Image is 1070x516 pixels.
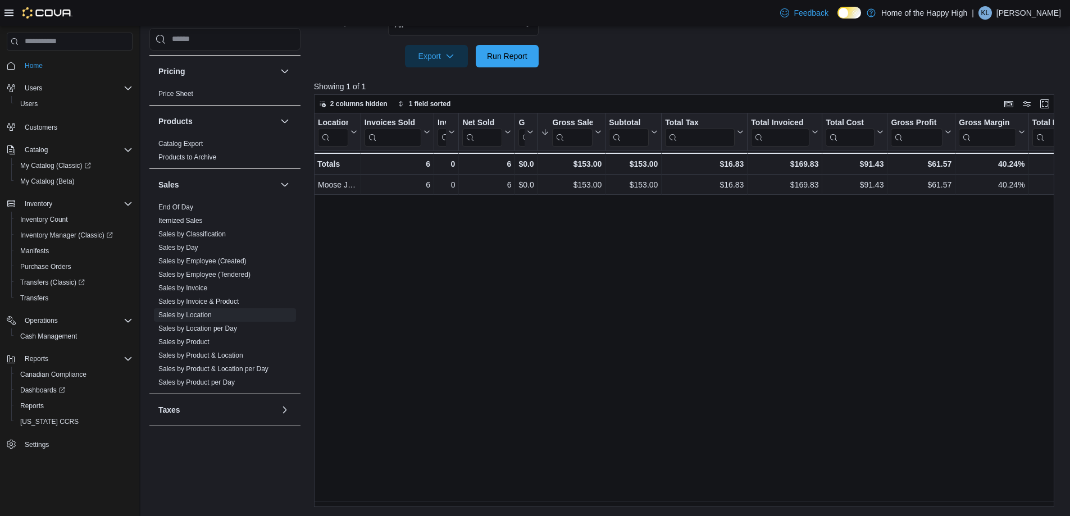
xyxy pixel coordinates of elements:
button: 2 columns hidden [315,97,392,111]
div: 40.24% [959,157,1025,171]
div: Subtotal [609,118,649,129]
div: Sales [149,200,300,394]
button: Reports [11,398,137,414]
button: Products [278,115,292,128]
button: Operations [2,313,137,328]
span: Sales by Product [158,337,210,346]
span: Settings [20,437,133,451]
span: Home [20,58,133,72]
a: Users [16,97,42,111]
div: Gross Sales [552,118,593,147]
a: Customers [20,121,62,134]
a: Sales by Day [158,244,198,252]
button: Keyboard shortcuts [1002,97,1016,111]
span: Sales by Product & Location per Day [158,364,268,373]
div: 6 [462,178,511,191]
div: $61.57 [891,157,951,171]
h3: Products [158,116,193,127]
div: $153.00 [541,157,602,171]
span: End Of Day [158,203,193,212]
button: Pricing [278,65,292,78]
p: | [972,6,974,20]
h3: Sales [158,179,179,190]
a: Transfers (Classic) [16,276,89,289]
div: 6 [364,157,430,171]
span: Inventory [25,199,52,208]
button: Reports [2,351,137,367]
button: Operations [20,314,62,327]
button: Catalog [2,142,137,158]
a: Transfers (Classic) [11,275,137,290]
span: Manifests [20,246,49,255]
span: Inventory Count [20,215,68,224]
a: Reports [16,399,48,413]
span: Manifests [16,244,133,258]
button: Inventory [20,197,57,211]
button: Location [318,118,357,147]
div: Gift Cards [518,118,525,129]
span: Catalog [25,145,48,154]
span: Feedback [794,7,828,19]
div: Subtotal [609,118,649,147]
span: Reports [16,399,133,413]
input: Dark Mode [837,7,861,19]
a: Purchase Orders [16,260,76,273]
button: Total Cost [826,118,884,147]
span: Operations [25,316,58,325]
span: Sales by Location per Day [158,324,237,333]
span: [US_STATE] CCRS [20,417,79,426]
button: Transfers [11,290,137,306]
div: 6 [364,178,430,191]
button: Invoices Ref [438,118,455,147]
span: KL [981,6,990,20]
button: Invoices Sold [364,118,430,147]
div: $153.00 [609,157,658,171]
button: Total Tax [665,118,744,147]
div: $91.43 [826,157,884,171]
a: Products to Archive [158,153,216,161]
span: Sales by Classification [158,230,226,239]
a: Sales by Location per Day [158,325,237,332]
span: Cash Management [20,332,77,341]
button: Users [20,81,47,95]
span: Catalog [20,143,133,157]
div: $169.83 [751,178,818,191]
span: Users [25,84,42,93]
span: Transfers (Classic) [20,278,85,287]
span: My Catalog (Classic) [20,161,91,170]
button: [US_STATE] CCRS [11,414,137,430]
button: Sales [158,179,276,190]
a: My Catalog (Beta) [16,175,79,188]
a: [US_STATE] CCRS [16,415,83,428]
span: Customers [20,120,133,134]
button: Enter fullscreen [1038,97,1051,111]
span: Price Sheet [158,89,193,98]
span: Purchase Orders [16,260,133,273]
a: Sales by Employee (Created) [158,257,247,265]
div: Products [149,137,300,168]
span: Reports [20,352,133,366]
div: $0.00 [518,178,534,191]
span: Sales by Product per Day [158,378,235,387]
span: Sales by Invoice [158,284,207,293]
button: Pricing [158,66,276,77]
span: Users [16,97,133,111]
button: Gross Profit [891,118,951,147]
span: Settings [25,440,49,449]
button: Settings [2,436,137,453]
p: Showing 1 of 1 [314,81,1062,92]
span: Customers [25,123,57,132]
span: Inventory [20,197,133,211]
div: Net Sold [462,118,502,147]
span: Purchase Orders [20,262,71,271]
div: 40.24% [959,178,1025,191]
h3: Taxes [158,404,180,415]
div: $16.83 [665,178,744,191]
button: Reports [20,352,53,366]
div: Invoices Sold [364,118,421,129]
button: Products [158,116,276,127]
a: Home [20,59,47,72]
a: Inventory Manager (Classic) [16,229,117,242]
button: Run Report [476,45,539,67]
span: Inventory Manager (Classic) [20,231,113,240]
